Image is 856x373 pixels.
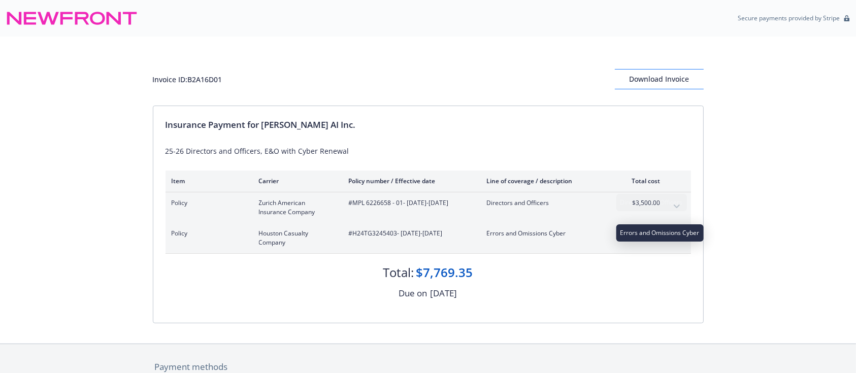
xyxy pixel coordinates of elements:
span: Houston Casualty Company [259,229,333,247]
div: Download Invoice [615,70,704,89]
span: #H24TG3245403 - [DATE]-[DATE] [349,229,471,238]
div: 25-26 Directors and Officers, E&O with Cyber Renewal [166,146,691,156]
p: Secure payments provided by Stripe [738,14,840,22]
div: Invoice ID: B2A16D01 [153,74,222,85]
div: [DATE] [431,287,457,300]
button: expand content [669,229,685,245]
div: Due on [399,287,427,300]
span: Directors and Officers [487,198,606,208]
div: PolicyHouston Casualty Company#H24TG3245403- [DATE]-[DATE]Errors and Omissions Cyber$4,269.35expa... [166,223,691,253]
div: Total: [383,264,414,281]
span: Zurich American Insurance Company [259,198,333,217]
div: Item [172,177,243,185]
span: Errors and Omissions Cyber [487,229,606,238]
div: PolicyZurich American Insurance Company#MPL 6226658 - 01- [DATE]-[DATE]Directors and Officers$3,5... [166,192,691,223]
div: Total cost [622,177,661,185]
div: Line of coverage / description [487,177,606,185]
div: $7,769.35 [416,264,473,281]
button: expand content [669,198,685,215]
span: Policy [172,198,243,208]
button: Download Invoice [615,69,704,89]
span: Policy [172,229,243,238]
div: Carrier [259,177,333,185]
div: Insurance Payment for [PERSON_NAME] AI Inc. [166,118,691,131]
span: #MPL 6226658 - 01 - [DATE]-[DATE] [349,198,471,208]
div: Policy number / Effective date [349,177,471,185]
